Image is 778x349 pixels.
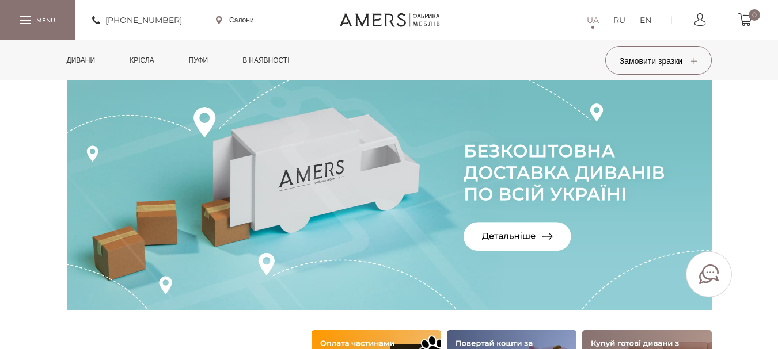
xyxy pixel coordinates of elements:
a: EN [640,13,651,27]
span: Замовити зразки [620,56,697,66]
a: в наявності [234,40,298,80]
a: [PHONE_NUMBER] [92,13,182,27]
a: RU [613,13,625,27]
span: 0 [749,9,760,21]
button: Замовити зразки [605,46,712,75]
a: Крісла [121,40,162,80]
a: Дивани [58,40,104,80]
a: Пуфи [180,40,217,80]
a: UA [587,13,599,27]
a: Салони [216,15,254,25]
